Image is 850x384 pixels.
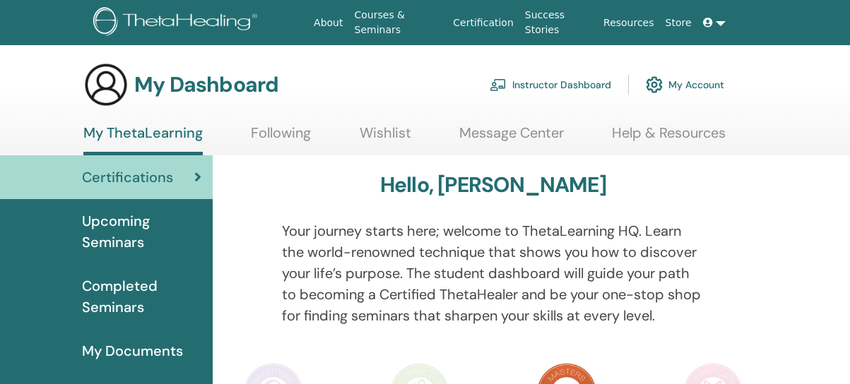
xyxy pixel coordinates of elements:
img: cog.svg [646,73,663,97]
a: Help & Resources [612,124,726,152]
a: My ThetaLearning [83,124,203,155]
span: Completed Seminars [82,275,201,318]
p: Your journey starts here; welcome to ThetaLearning HQ. Learn the world-renowned technique that sh... [282,220,704,326]
a: My Account [646,69,724,100]
a: Wishlist [360,124,411,152]
span: Upcoming Seminars [82,210,201,253]
a: About [308,10,348,36]
img: generic-user-icon.jpg [83,62,129,107]
img: chalkboard-teacher.svg [490,78,507,91]
a: Message Center [459,124,564,152]
a: Instructor Dashboard [490,69,611,100]
span: My Documents [82,340,183,361]
a: Courses & Seminars [349,2,448,43]
a: Success Stories [519,2,598,43]
a: Store [660,10,697,36]
a: Resources [598,10,660,36]
h3: My Dashboard [134,72,278,97]
a: Following [251,124,311,152]
a: Certification [447,10,519,36]
h3: Hello, [PERSON_NAME] [380,172,606,198]
img: logo.png [93,7,262,39]
span: Certifications [82,167,173,188]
